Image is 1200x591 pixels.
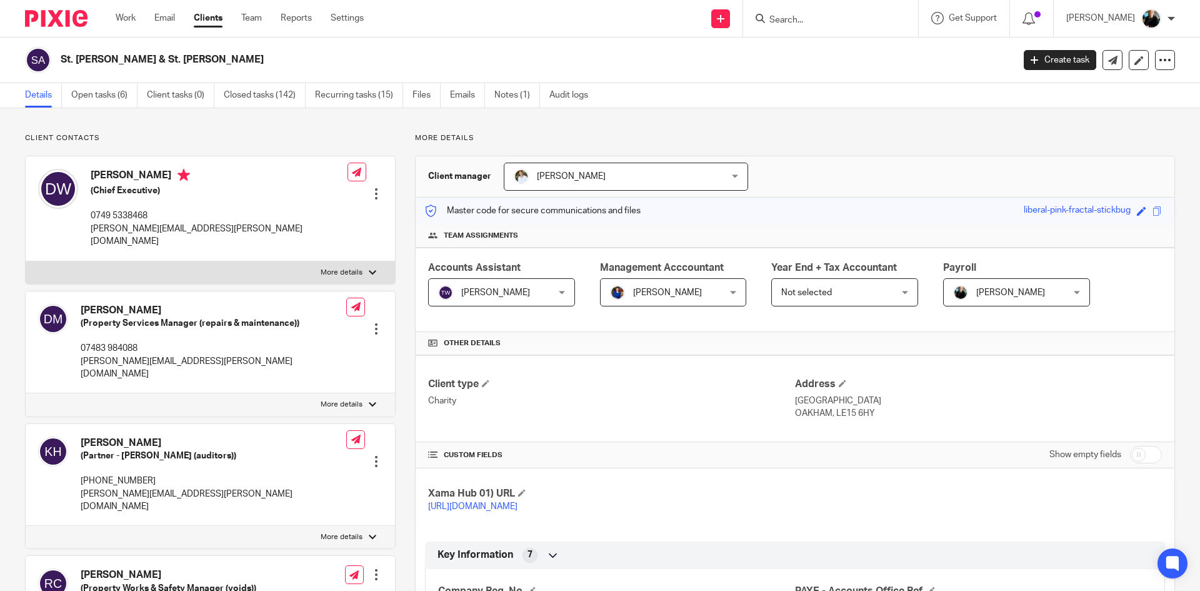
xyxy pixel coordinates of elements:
[116,12,136,24] a: Work
[91,210,347,222] p: 0749 5338468
[38,304,68,334] img: svg%3E
[331,12,364,24] a: Settings
[610,285,625,300] img: Nicole.jpeg
[450,83,485,108] a: Emails
[771,263,897,273] span: Year End + Tax Accountant
[461,288,530,297] span: [PERSON_NAME]
[1049,448,1121,461] label: Show empty fields
[147,83,214,108] a: Client tasks (0)
[412,83,441,108] a: Files
[949,14,997,23] span: Get Support
[25,10,87,27] img: Pixie
[781,288,832,297] span: Not selected
[81,475,346,487] p: [PHONE_NUMBER]
[81,355,346,381] p: [PERSON_NAME][EMAIL_ADDRESS][PERSON_NAME][DOMAIN_NAME]
[81,304,346,317] h4: [PERSON_NAME]
[428,170,491,183] h3: Client manager
[194,12,222,24] a: Clients
[321,532,362,542] p: More details
[177,169,190,181] i: Primary
[428,502,517,511] a: [URL][DOMAIN_NAME]
[81,488,346,513] p: [PERSON_NAME][EMAIL_ADDRESS][PERSON_NAME][DOMAIN_NAME]
[943,263,976,273] span: Payroll
[81,437,346,450] h4: [PERSON_NAME]
[321,268,362,278] p: More details
[415,133,1175,143] p: More details
[537,172,606,181] span: [PERSON_NAME]
[91,184,347,197] h5: (Chief Executive)
[514,169,529,184] img: sarah-royle.jpg
[953,285,968,300] img: nicky-partington.jpg
[25,47,51,73] img: svg%3E
[91,169,347,184] h4: [PERSON_NAME]
[38,169,78,209] img: svg%3E
[81,342,346,355] p: 07483 984088
[428,487,795,500] h4: Xama Hub 01) URL
[25,83,62,108] a: Details
[25,133,396,143] p: Client contacts
[428,395,795,407] p: Charity
[321,400,362,410] p: More details
[444,338,501,348] span: Other details
[1141,9,1161,29] img: nicky-partington.jpg
[81,568,256,582] h4: [PERSON_NAME]
[71,83,137,108] a: Open tasks (6)
[91,223,347,248] p: [PERSON_NAME][EMAIL_ADDRESS][PERSON_NAME][DOMAIN_NAME]
[428,378,795,391] h4: Client type
[1066,12,1135,24] p: [PERSON_NAME]
[1024,204,1131,218] div: liberal-pink-fractal-stickbug
[633,288,702,297] span: [PERSON_NAME]
[768,15,881,26] input: Search
[795,395,1162,407] p: [GEOGRAPHIC_DATA]
[795,378,1162,391] h4: Address
[428,450,795,460] h4: CUSTOM FIELDS
[425,205,641,217] p: Master code for secure communications and files
[81,450,346,462] h5: (Partner - [PERSON_NAME] (auditors))
[437,548,513,562] span: Key Information
[438,285,453,300] img: svg%3E
[549,83,597,108] a: Audit logs
[428,263,521,273] span: Accounts Assistant
[795,407,1162,420] p: OAKHAM, LE15 6HY
[81,317,346,330] h5: (Property Services Manager (repairs & maintenance))
[281,12,312,24] a: Reports
[444,231,518,241] span: Team assignments
[38,437,68,467] img: svg%3E
[241,12,262,24] a: Team
[61,53,816,66] h2: St. [PERSON_NAME] & St. [PERSON_NAME]
[976,288,1045,297] span: [PERSON_NAME]
[600,263,724,273] span: Management Acccountant
[494,83,540,108] a: Notes (1)
[315,83,403,108] a: Recurring tasks (15)
[224,83,306,108] a: Closed tasks (142)
[154,12,175,24] a: Email
[527,548,532,561] span: 7
[1024,50,1096,70] a: Create task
